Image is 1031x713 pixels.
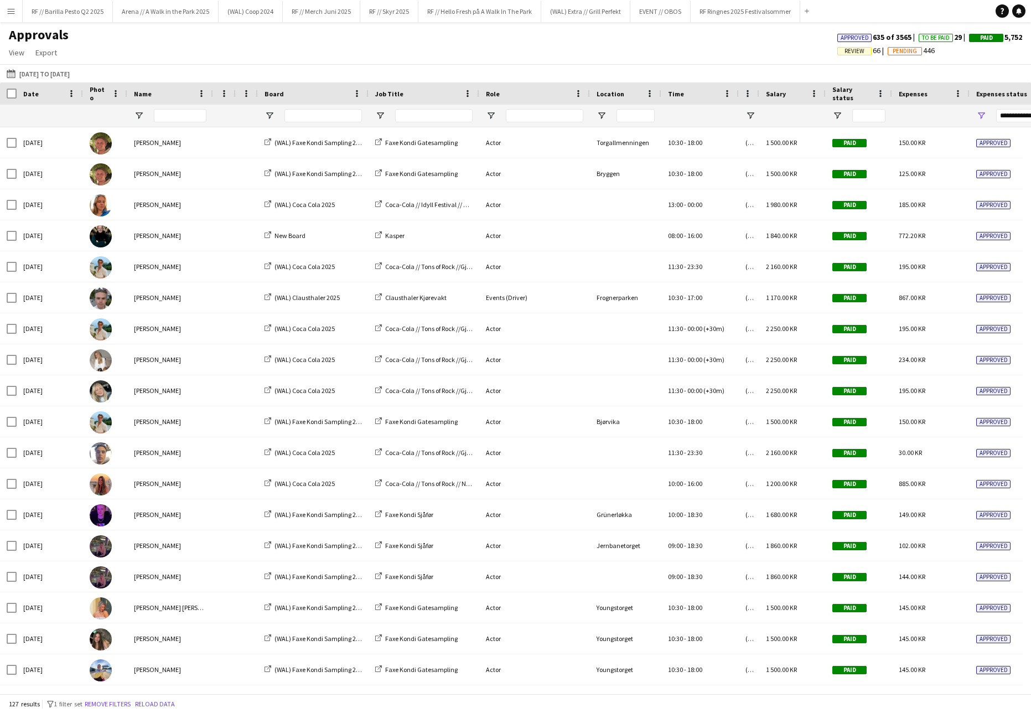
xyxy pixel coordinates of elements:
div: Actor [479,220,590,251]
span: - [684,262,686,271]
div: [PERSON_NAME] [127,251,213,282]
a: (WAL) Faxe Kondi Sampling 2025 [265,169,366,178]
div: Events (Driver) [479,282,590,313]
a: (WAL) Faxe Kondi Sampling 2025 [265,417,366,426]
div: Actor [479,344,590,375]
a: (WAL) Faxe Kondi Sampling 2025 [265,665,366,674]
div: [DATE] [17,499,83,530]
div: [PERSON_NAME] [127,375,213,406]
a: (WAL) Coca Cola 2025 [265,200,335,209]
div: [PERSON_NAME] [127,220,213,251]
img: Kasper André Melås [90,225,112,247]
span: - [684,448,686,457]
a: (WAL) Coca Cola 2025 [265,324,335,333]
div: [DATE] [17,654,83,685]
span: Faxe Kondi Gatesampling [385,634,458,643]
div: (CET/CEST) [GEOGRAPHIC_DATA] [739,561,759,592]
span: 08:00 [668,231,683,240]
span: 1 840.00 KR [766,231,797,240]
div: (CET/CEST) [GEOGRAPHIC_DATA] [739,623,759,654]
span: Photo [90,85,107,102]
div: Bjørvika [590,406,661,437]
span: Approved [976,139,1011,147]
div: [PERSON_NAME] [127,344,213,375]
div: (CET/CEST) [GEOGRAPHIC_DATA] [739,127,759,158]
a: Coca-Cola // Idyll Festival // Gjennomføring [375,200,506,209]
input: Salary status Filter Input [852,109,885,122]
input: Job Title Filter Input [395,109,473,122]
div: [DATE] [17,375,83,406]
div: Actor [479,313,590,344]
button: RF Ringnes 2025 Festivalsommer [691,1,800,22]
div: (CET/CEST) [GEOGRAPHIC_DATA] [739,468,759,499]
span: Approved [976,201,1011,209]
a: (WAL) Faxe Kondi Sampling 2025 [265,572,366,581]
div: [PERSON_NAME] [127,654,213,685]
span: Paid [832,294,867,302]
span: (WAL) Faxe Kondi Sampling 2025 [274,510,366,519]
img: Karsten Grøtterud [90,256,112,278]
button: Open Filter Menu [597,111,607,121]
span: 867.00 KR [899,293,925,302]
img: Karsten Grøtterud [90,318,112,340]
div: [DATE] [17,468,83,499]
a: Faxe Kondi Gatesampling [375,417,458,426]
a: (WAL) Clausthaler 2025 [265,293,340,302]
span: 18:00 [687,138,702,147]
span: Faxe Kondi Gatesampling [385,603,458,612]
div: [DATE] [17,282,83,313]
div: [PERSON_NAME] [127,561,213,592]
div: Actor [479,654,590,685]
span: Location [597,90,624,98]
span: - [684,169,686,178]
div: Youngstorget [590,623,661,654]
button: RF // Merch Juni 2025 [283,1,360,22]
button: (WAL) Coop 2024 [219,1,283,22]
span: Salary [766,90,786,98]
span: 00:00 [687,355,702,364]
img: Oda Hansson [90,380,112,402]
button: [DATE] to [DATE] [4,67,72,80]
div: (CET/CEST) [GEOGRAPHIC_DATA] [739,189,759,220]
span: Coca-Cola // Idyll Festival // Gjennomføring [385,200,506,209]
span: Salary status [832,85,872,102]
button: Open Filter Menu [486,111,496,121]
span: (WAL) Coca Cola 2025 [274,448,335,457]
button: Open Filter Menu [745,111,755,121]
div: Grünerløkka [590,499,661,530]
span: 1 500.00 KR [766,169,797,178]
a: Faxe Kondi Sjåfør [375,541,433,550]
img: Frode Hanem-Holstad [90,163,112,185]
span: - [684,200,686,209]
div: [DATE] [17,220,83,251]
div: [PERSON_NAME] [127,530,213,561]
span: (WAL) Coca Cola 2025 [274,262,335,271]
img: Hussein Alsaedi [90,442,112,464]
img: Amalie Gravnås [90,194,112,216]
div: (CET/CEST) [GEOGRAPHIC_DATA] [739,437,759,468]
span: 11:30 [668,324,683,333]
div: (CET/CEST) [GEOGRAPHIC_DATA] [739,406,759,437]
button: (WAL) Extra // Grill Perfekt [541,1,630,22]
span: Name [134,90,152,98]
span: 11:30 [668,262,683,271]
span: Paid [832,387,867,395]
span: Coca-Cola // Tons of Rock //Gjennomføring [385,386,503,395]
div: [DATE] [17,158,83,189]
button: Remove filters [82,698,133,710]
span: Approved [976,294,1011,302]
a: Clausthaler Kjørevakt [375,293,447,302]
div: Actor [479,499,590,530]
a: Coca-Cola // Tons of Rock //Gjennomføring [375,324,503,333]
span: 635 of 3565 [837,32,919,42]
div: [DATE] [17,251,83,282]
a: (WAL) Faxe Kondi Sampling 2025 [265,510,366,519]
a: (WAL) Coca Cola 2025 [265,262,335,271]
span: 2 160.00 KR [766,262,797,271]
div: Jernbanetorget [590,530,661,561]
a: (WAL) Coca Cola 2025 [265,479,335,488]
div: Actor [479,623,590,654]
span: Pending [893,48,917,55]
div: [PERSON_NAME] [127,437,213,468]
input: Location Filter Input [616,109,655,122]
